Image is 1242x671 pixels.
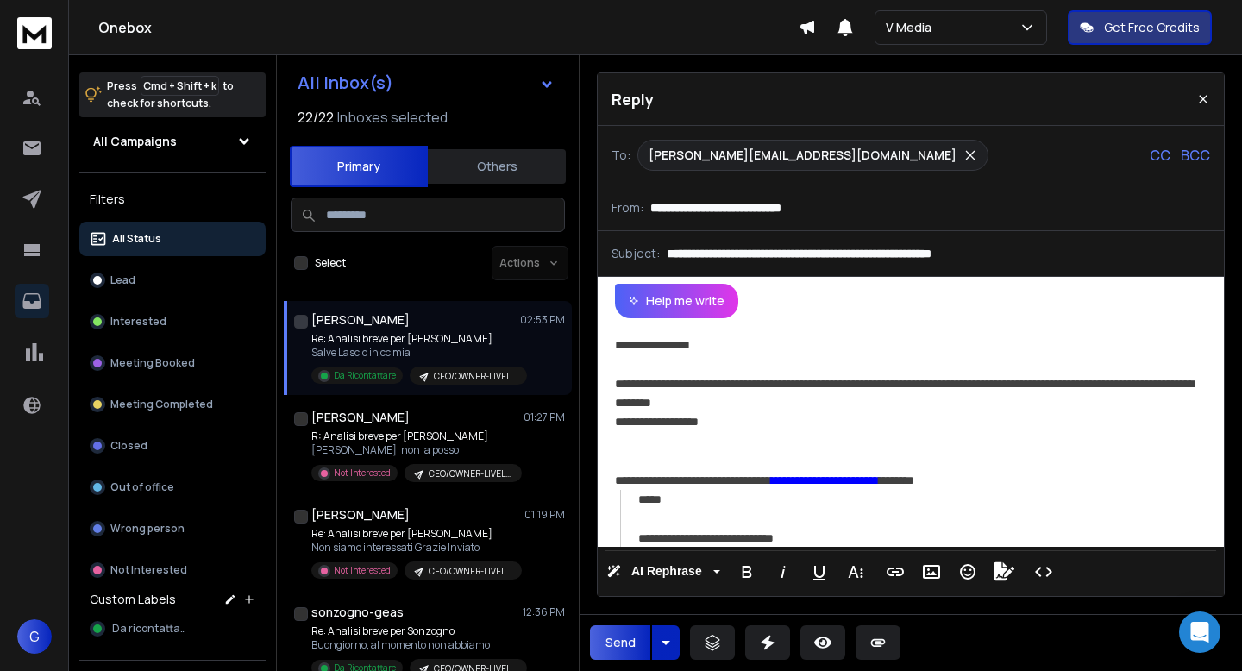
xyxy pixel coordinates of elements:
[79,429,266,463] button: Closed
[79,346,266,380] button: Meeting Booked
[110,522,185,536] p: Wrong person
[334,467,391,480] p: Not Interested
[429,467,511,480] p: CEO/OWNER-LIVELLO 3 - CONSAPEVOLE DEL PROBLEMA-PERSONALIZZAZIONI TARGET A-TEST 1
[311,541,518,555] p: Non siamo interessati Grazie Inviato
[612,245,660,262] p: Subject:
[951,555,984,589] button: Emoticons
[17,619,52,654] button: G
[337,107,448,128] h3: Inboxes selected
[79,124,266,159] button: All Campaigns
[590,625,650,660] button: Send
[110,273,135,287] p: Lead
[612,147,630,164] p: To:
[141,76,219,96] span: Cmd + Shift + k
[112,232,161,246] p: All Status
[988,555,1020,589] button: Signature
[1068,10,1212,45] button: Get Free Credits
[110,398,213,411] p: Meeting Completed
[311,311,410,329] h1: [PERSON_NAME]
[649,147,957,164] p: [PERSON_NAME][EMAIL_ADDRESS][DOMAIN_NAME]
[334,369,396,382] p: Da Ricontattare
[79,511,266,546] button: Wrong person
[628,564,706,579] span: AI Rephrase
[1150,145,1170,166] p: CC
[79,304,266,339] button: Interested
[79,387,266,422] button: Meeting Completed
[110,356,195,370] p: Meeting Booked
[615,284,738,318] button: Help me write
[311,604,404,621] h1: sonzogno-geas
[524,411,565,424] p: 01:27 PM
[879,555,912,589] button: Insert Link (⌘K)
[915,555,948,589] button: Insert Image (⌘P)
[79,611,266,646] button: Da ricontattare
[886,19,938,36] p: V Media
[17,17,52,49] img: logo
[523,605,565,619] p: 12:36 PM
[428,147,566,185] button: Others
[79,222,266,256] button: All Status
[434,370,517,383] p: CEO/OWNER-LIVELLO 3 - CONSAPEVOLE DEL PROBLEMA-PERSONALIZZAZIONI TARGET A-TEST 1
[334,564,391,577] p: Not Interested
[1027,555,1060,589] button: Code View
[110,439,147,453] p: Closed
[429,565,511,578] p: CEO/OWNER-LIVELLO 3 - CONSAPEVOLE DEL PROBLEMA-PERSONALIZZAZIONI TARGET A-TEST 1
[79,187,266,211] h3: Filters
[1179,611,1220,653] div: Open Intercom Messenger
[1181,145,1210,166] p: BCC
[298,74,393,91] h1: All Inbox(s)
[612,199,643,216] p: From:
[311,443,518,457] p: [PERSON_NAME], non la posso
[90,591,176,608] h3: Custom Labels
[284,66,568,100] button: All Inbox(s)
[1104,19,1200,36] p: Get Free Credits
[839,555,872,589] button: More Text
[315,256,346,270] label: Select
[93,133,177,150] h1: All Campaigns
[311,332,518,346] p: Re: Analisi breve per [PERSON_NAME]
[311,430,518,443] p: R: Analisi breve per [PERSON_NAME]
[311,527,518,541] p: Re: Analisi breve per [PERSON_NAME]
[603,555,724,589] button: AI Rephrase
[298,107,334,128] span: 22 / 22
[112,622,190,636] span: Da ricontattare
[110,315,166,329] p: Interested
[110,480,174,494] p: Out of office
[311,506,410,524] h1: [PERSON_NAME]
[803,555,836,589] button: Underline (⌘U)
[79,553,266,587] button: Not Interested
[311,624,518,638] p: Re: Analisi breve per Sonzogno
[311,638,518,652] p: Buongiorno, al momento non abbiamo
[290,146,428,187] button: Primary
[767,555,800,589] button: Italic (⌘I)
[79,263,266,298] button: Lead
[311,346,518,360] p: Salve Lascio in cc mia
[79,470,266,505] button: Out of office
[731,555,763,589] button: Bold (⌘B)
[107,78,234,112] p: Press to check for shortcuts.
[98,17,799,38] h1: Onebox
[520,313,565,327] p: 02:53 PM
[524,508,565,522] p: 01:19 PM
[110,563,187,577] p: Not Interested
[612,87,654,111] p: Reply
[311,409,410,426] h1: [PERSON_NAME]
